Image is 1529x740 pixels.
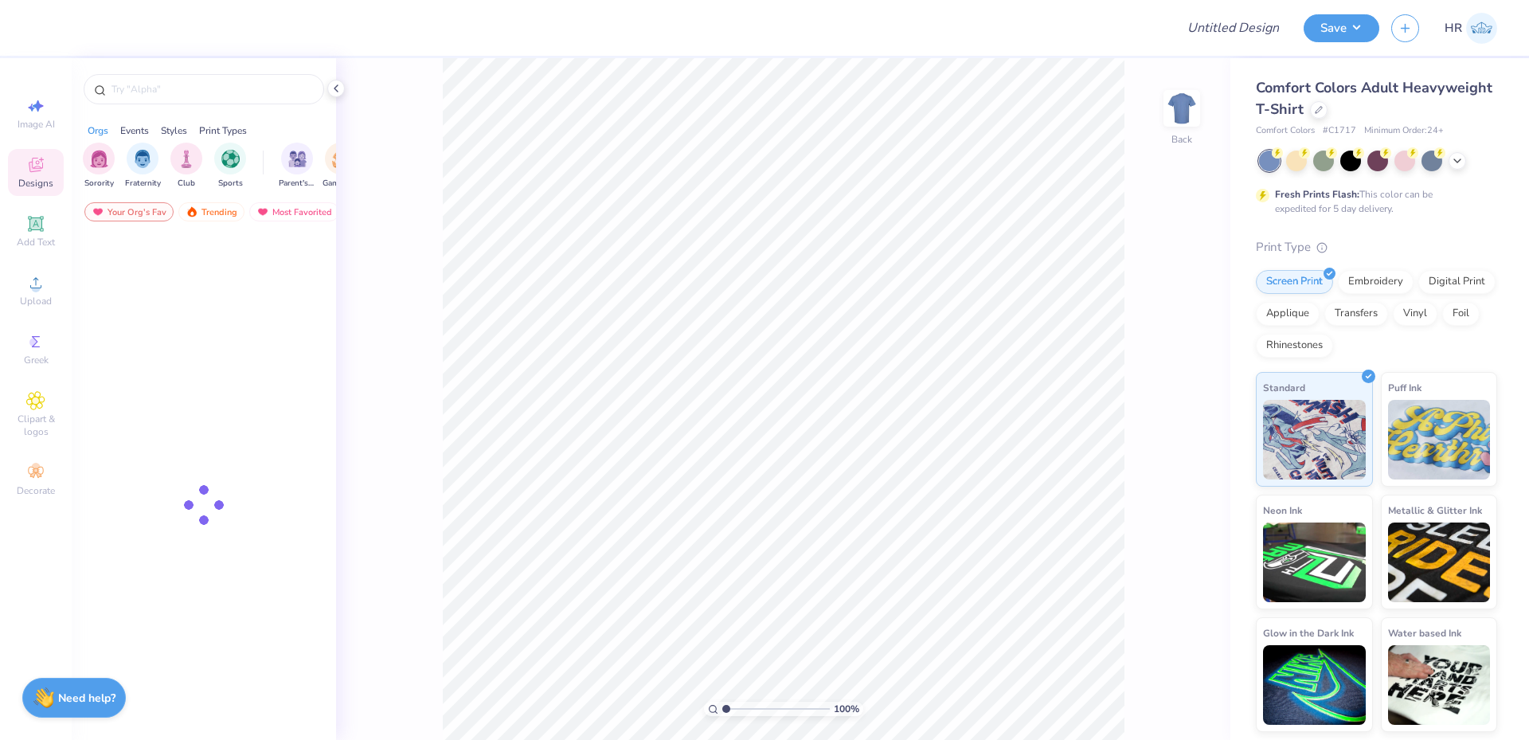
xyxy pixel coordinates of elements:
[279,143,315,190] button: filter button
[17,236,55,249] span: Add Text
[125,143,161,190] div: filter for Fraternity
[1445,13,1497,44] a: HR
[161,123,187,138] div: Styles
[18,177,53,190] span: Designs
[170,143,202,190] button: filter button
[332,150,350,168] img: Game Day Image
[279,178,315,190] span: Parent's Weekend
[1338,270,1414,294] div: Embroidery
[249,202,339,221] div: Most Favorited
[1263,379,1305,396] span: Standard
[134,150,151,168] img: Fraternity Image
[186,206,198,217] img: trending.gif
[1256,334,1333,358] div: Rhinestones
[1388,502,1482,519] span: Metallic & Glitter Ink
[125,178,161,190] span: Fraternity
[83,143,115,190] button: filter button
[178,178,195,190] span: Club
[1388,400,1491,480] img: Puff Ink
[1263,645,1366,725] img: Glow in the Dark Ink
[214,143,246,190] div: filter for Sports
[84,178,114,190] span: Sorority
[279,143,315,190] div: filter for Parent's Weekend
[1304,14,1379,42] button: Save
[221,150,240,168] img: Sports Image
[1263,624,1354,641] span: Glow in the Dark Ink
[256,206,269,217] img: most_fav.gif
[1275,187,1471,216] div: This color can be expedited for 5 day delivery.
[1171,132,1192,147] div: Back
[1442,302,1480,326] div: Foil
[92,206,104,217] img: most_fav.gif
[1166,92,1198,124] img: Back
[288,150,307,168] img: Parent's Weekend Image
[199,123,247,138] div: Print Types
[1256,78,1492,119] span: Comfort Colors Adult Heavyweight T-Shirt
[1393,302,1437,326] div: Vinyl
[18,118,55,131] span: Image AI
[323,143,359,190] div: filter for Game Day
[1263,502,1302,519] span: Neon Ink
[1323,124,1356,138] span: # C1717
[17,484,55,497] span: Decorate
[58,691,115,706] strong: Need help?
[1256,270,1333,294] div: Screen Print
[8,413,64,438] span: Clipart & logos
[90,150,108,168] img: Sorority Image
[24,354,49,366] span: Greek
[1275,188,1359,201] strong: Fresh Prints Flash:
[1256,124,1315,138] span: Comfort Colors
[1466,13,1497,44] img: Hannah Ruth Bautista
[83,143,115,190] div: filter for Sorority
[1364,124,1444,138] span: Minimum Order: 24 +
[110,81,314,97] input: Try "Alpha"
[1263,523,1366,602] img: Neon Ink
[1388,379,1421,396] span: Puff Ink
[218,178,243,190] span: Sports
[1324,302,1388,326] div: Transfers
[178,150,195,168] img: Club Image
[88,123,108,138] div: Orgs
[834,702,859,716] span: 100 %
[1263,400,1366,480] img: Standard
[1388,645,1491,725] img: Water based Ink
[170,143,202,190] div: filter for Club
[1175,12,1292,44] input: Untitled Design
[323,178,359,190] span: Game Day
[125,143,161,190] button: filter button
[323,143,359,190] button: filter button
[1256,302,1320,326] div: Applique
[1445,19,1462,37] span: HR
[178,202,244,221] div: Trending
[1388,624,1461,641] span: Water based Ink
[120,123,149,138] div: Events
[1418,270,1496,294] div: Digital Print
[1256,238,1497,256] div: Print Type
[1388,523,1491,602] img: Metallic & Glitter Ink
[20,295,52,307] span: Upload
[84,202,174,221] div: Your Org's Fav
[214,143,246,190] button: filter button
